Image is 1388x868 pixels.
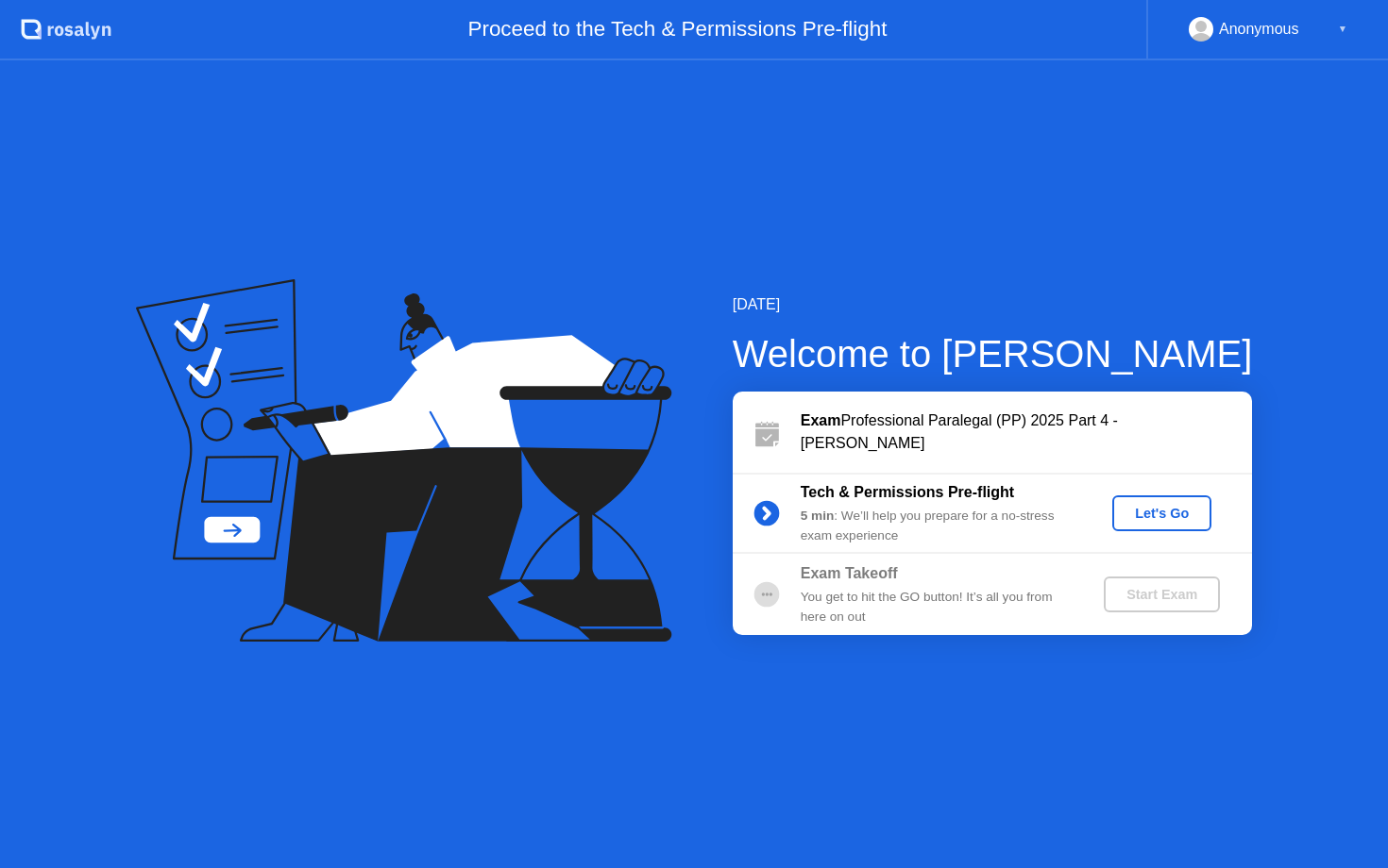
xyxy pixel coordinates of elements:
[801,588,1073,626] div: You get to hit the GO button! It’s all you from here on out
[801,484,1014,500] b: Tech & Permissions Pre-flight
[1219,17,1299,42] div: Anonymous
[801,412,841,428] b: Exam
[733,293,1253,316] div: [DATE]
[733,325,1253,382] div: Welcome to [PERSON_NAME]
[1112,495,1211,531] button: Let's Go
[1111,587,1212,602] div: Start Exam
[1338,17,1347,42] div: ▼
[801,507,1073,545] div: : We’ll help you prepare for a no-stress exam experience
[801,509,835,523] b: 5 min
[801,565,898,581] b: Exam Takeoff
[1120,506,1204,521] div: Let's Go
[801,409,1252,455] div: Professional Paralegal (PP) 2025 Part 4 - [PERSON_NAME]
[1104,576,1220,612] button: Start Exam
